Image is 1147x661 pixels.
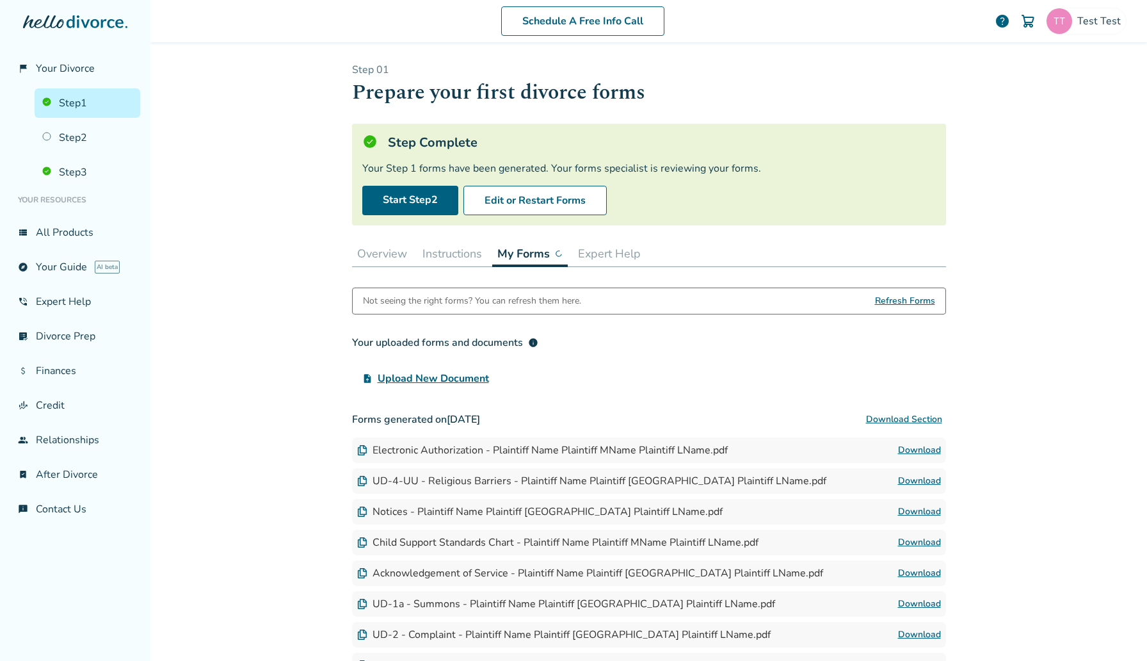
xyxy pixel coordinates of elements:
[18,297,28,307] span: phone_in_talk
[363,288,581,314] div: Not seeing the right forms? You can refresh them here.
[357,507,367,517] img: Document
[18,504,28,514] span: chat_info
[898,627,941,642] a: Download
[10,356,140,386] a: attach_moneyFinances
[10,187,140,213] li: Your Resources
[357,535,758,550] div: Child Support Standards Chart - Plaintiff Name Plaintiff MName Plaintiff LName.pdf
[1020,13,1036,29] img: Cart
[463,186,607,215] button: Edit or Restart Forms
[352,241,412,266] button: Overview
[357,443,728,457] div: Electronic Authorization - Plaintiff Name Plaintiff MName Plaintiff LName.pdf
[35,123,140,152] a: Step2
[10,425,140,455] a: groupRelationships
[95,261,120,273] span: AI beta
[18,469,28,480] span: bookmark_check
[10,54,140,83] a: flag_2Your Divorce
[357,568,367,578] img: Document
[35,88,140,118] a: Step1
[18,63,28,74] span: flag_2
[357,505,723,519] div: Notices - Plaintiff Name Plaintiff [GEOGRAPHIC_DATA] Plaintiff LName.pdf
[362,373,373,384] span: upload_file
[357,537,367,548] img: Document
[573,241,646,266] button: Expert Help
[388,134,477,151] h5: Step Complete
[357,628,771,642] div: UD-2 - Complaint - Plaintiff Name Plaintiff [GEOGRAPHIC_DATA] Plaintiff LName.pdf
[378,371,489,386] span: Upload New Document
[555,250,563,257] img: ...
[492,241,568,267] button: My Forms
[36,61,95,76] span: Your Divorce
[1077,14,1126,28] span: Test Test
[18,262,28,272] span: explore
[357,599,367,609] img: Document
[352,407,946,432] h3: Forms generated on [DATE]
[898,443,941,458] a: Download
[10,460,140,489] a: bookmark_checkAfter Divorce
[10,252,140,282] a: exploreYour GuideAI beta
[417,241,487,266] button: Instructions
[352,63,946,77] p: Step 0 1
[10,391,140,420] a: finance_modeCredit
[18,435,28,445] span: group
[1047,8,1072,34] img: rocko.laiden@freedrops.org
[362,161,936,175] div: Your Step 1 forms have been generated. Your forms specialist is reviewing your forms.
[898,535,941,550] a: Download
[18,366,28,376] span: attach_money
[10,218,140,247] a: view_listAll Products
[357,476,367,486] img: Document
[357,630,367,640] img: Document
[898,566,941,581] a: Download
[898,596,941,612] a: Download
[35,158,140,187] a: Step3
[10,494,140,524] a: chat_infoContact Us
[357,566,823,580] div: Acknowledgement of Service - Plaintiff Name Plaintiff [GEOGRAPHIC_DATA] Plaintiff LName.pdf
[528,338,538,348] span: info
[862,407,946,432] button: Download Section
[18,331,28,341] span: list_alt_check
[18,400,28,411] span: finance_mode
[357,474,826,488] div: UD-4-UU - Religious Barriers - Plaintiff Name Plaintiff [GEOGRAPHIC_DATA] Plaintiff LName.pdf
[875,288,935,314] span: Refresh Forms
[362,186,458,215] a: Start Step2
[10,322,140,351] a: list_alt_checkDivorce Prep
[352,77,946,108] h1: Prepare your first divorce forms
[357,597,775,611] div: UD-1a - Summons - Plaintiff Name Plaintiff [GEOGRAPHIC_DATA] Plaintiff LName.pdf
[352,335,538,350] div: Your uploaded forms and documents
[501,6,664,36] a: Schedule A Free Info Call
[18,227,28,238] span: view_list
[10,287,140,316] a: phone_in_talkExpert Help
[1083,600,1147,661] iframe: Chat Widget
[995,13,1010,29] a: help
[898,504,941,519] a: Download
[357,445,367,455] img: Document
[898,473,941,489] a: Download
